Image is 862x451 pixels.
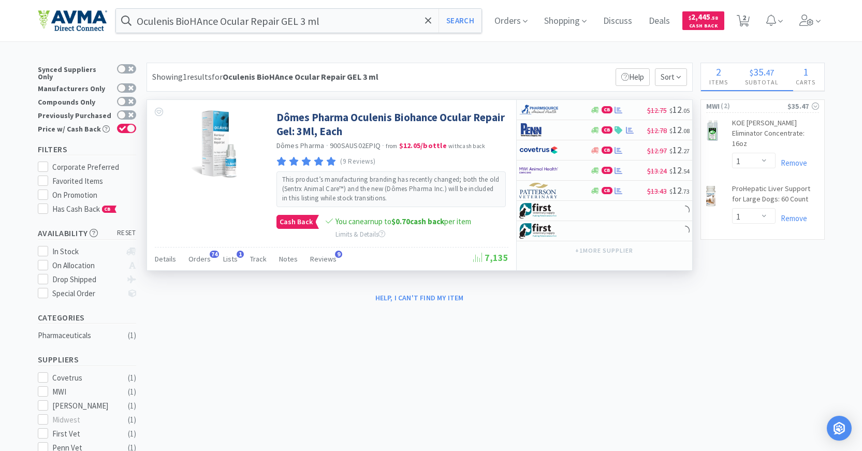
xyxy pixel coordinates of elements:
[282,175,500,203] p: This product’s manufacturing branding has recently changed; both the old (Sentrx Animal Care™) an...
[38,83,112,92] div: Manufacturers Only
[212,71,378,82] span: for
[386,142,397,150] span: from
[701,77,737,87] h4: Items
[647,106,667,115] span: $12.75
[602,147,612,153] span: CB
[669,164,690,176] span: 12
[128,414,136,426] div: ( 1 )
[616,68,650,86] p: Help
[448,142,485,150] span: with cash back
[391,216,444,226] strong: cash back
[669,107,673,114] span: $
[38,227,136,239] h5: Availability
[750,67,753,78] span: $
[369,289,470,307] button: Help, I can't find my item
[682,167,690,175] span: . 54
[655,68,687,86] span: Sort
[669,147,673,155] span: $
[250,254,267,264] span: Track
[737,77,787,87] h4: Subtotal
[669,124,690,136] span: 12
[223,71,378,82] strong: Oculenis BioHAnce Ocular Repair GEL 3 ml
[682,147,690,155] span: . 27
[669,187,673,195] span: $
[38,312,136,324] h5: Categories
[191,110,238,178] img: f761ce9253bd4dbd9e6a254f28598142_367094.png
[689,23,718,30] span: Cash Back
[391,216,410,226] span: $0.70
[52,259,121,272] div: On Allocation
[326,141,328,150] span: ·
[335,216,471,226] span: You can earn up to per item
[706,120,719,141] img: 0794054d08c64776a12ad31fb1f74740_10085.png
[682,7,724,35] a: $2,445.58Cash Back
[52,386,116,398] div: MWI
[706,100,720,112] span: MWI
[117,228,136,239] span: reset
[128,400,136,412] div: ( 1 )
[439,9,481,33] button: Search
[340,156,375,167] p: (9 Reviews)
[669,167,673,175] span: $
[803,65,808,78] span: 1
[152,70,378,84] div: Showing 1 results
[647,146,667,155] span: $12.97
[473,252,508,264] span: 7,135
[223,254,238,264] span: Lists
[52,428,116,440] div: First Vet
[732,184,819,208] a: ProHepatic Liver Support for Large Dogs: 60 Count
[277,215,315,228] span: Cash Back
[38,10,107,32] img: e4e33dab9f054f5782a47901c742baa9_102.png
[787,77,824,87] h4: Carts
[38,354,136,366] h5: Suppliers
[52,414,116,426] div: Midwest
[519,142,558,158] img: 77fca1acd8b6420a9015268ca798ef17_1.png
[103,206,113,212] span: CB
[669,144,690,156] span: 12
[38,97,112,106] div: Compounds Only
[237,251,244,258] span: 1
[710,14,718,21] span: . 58
[399,141,447,150] strong: $12.05 / bottle
[335,251,342,258] span: 9
[647,126,667,135] span: $12.78
[276,141,325,150] a: Dômes Pharma
[52,189,136,201] div: On Promotion
[128,428,136,440] div: ( 1 )
[682,107,690,114] span: . 05
[753,65,764,78] span: 35
[519,183,558,198] img: f5e969b455434c6296c6d81ef179fa71_3.png
[330,141,381,150] span: 900SAUS02EPIQ
[716,65,721,78] span: 2
[52,175,136,187] div: Favorited Items
[720,101,787,111] span: ( 2 )
[787,100,819,112] div: $35.47
[519,163,558,178] img: f6b2451649754179b5b4e0c70c3f7cb0_2.png
[52,273,121,286] div: Drop Shipped
[737,67,787,77] div: .
[52,372,116,384] div: Covetrus
[602,187,612,194] span: CB
[128,386,136,398] div: ( 1 )
[38,143,136,155] h5: Filters
[155,254,176,264] span: Details
[276,110,506,139] a: Dômes Pharma Oculenis Biohance Ocular Repair Gel: 3Ml, Each
[669,104,690,115] span: 12
[279,254,298,264] span: Notes
[682,127,690,135] span: . 08
[776,158,807,168] a: Remove
[647,186,667,196] span: $13.43
[52,400,116,412] div: [PERSON_NAME]
[335,230,385,239] span: Limits & Details
[602,167,612,173] span: CB
[682,187,690,195] span: . 73
[52,245,121,258] div: In Stock
[776,213,807,223] a: Remove
[116,9,482,33] input: Search by item, sku, manufacturer, ingredient, size...
[519,223,558,239] img: 67d67680309e4a0bb49a5ff0391dcc42_6.png
[38,329,122,342] div: Pharmaceuticals
[210,251,219,258] span: 74
[519,122,558,138] img: e1133ece90fa4a959c5ae41b0808c578_9.png
[733,18,754,27] a: 2
[52,204,117,214] span: Has Cash Back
